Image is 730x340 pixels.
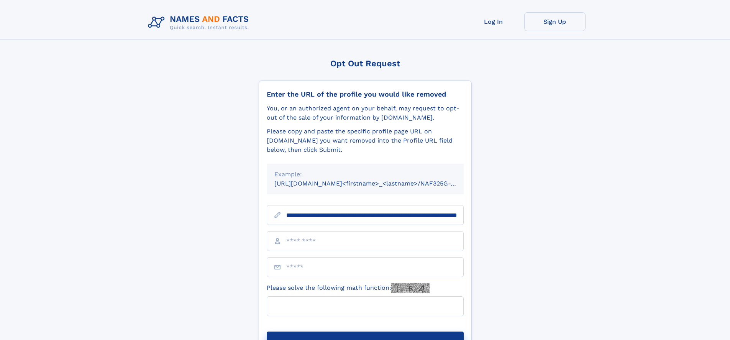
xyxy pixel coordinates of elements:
[524,12,586,31] a: Sign Up
[267,90,464,99] div: Enter the URL of the profile you would like removed
[259,59,472,68] div: Opt Out Request
[267,283,430,293] label: Please solve the following math function:
[267,127,464,154] div: Please copy and paste the specific profile page URL on [DOMAIN_NAME] you want removed into the Pr...
[145,12,255,33] img: Logo Names and Facts
[274,180,478,187] small: [URL][DOMAIN_NAME]<firstname>_<lastname>/NAF325G-xxxxxxxx
[267,104,464,122] div: You, or an authorized agent on your behalf, may request to opt-out of the sale of your informatio...
[463,12,524,31] a: Log In
[274,170,456,179] div: Example:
